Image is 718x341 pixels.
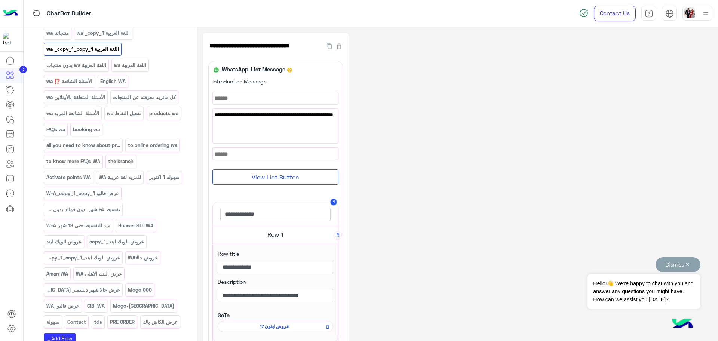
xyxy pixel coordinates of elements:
label: Introduction Message [212,77,267,85]
img: userImage [684,7,695,18]
p: all you need to know about products wa [46,141,120,150]
h6: WhatsApp-List Message [220,66,287,73]
img: spinner [579,9,588,18]
p: Mogo-WA [112,302,175,310]
p: FAQs wa [46,125,65,134]
p: products wa [148,109,179,118]
p: to know more FAQs WA [46,157,101,166]
p: Activate points WA [46,173,91,182]
p: تفعيل النقاط wa [107,109,142,118]
button: 1 [330,199,337,206]
button: View List Button [212,169,338,185]
img: tab [32,9,41,18]
p: tds [93,318,102,326]
b: GoTo [218,312,230,319]
button: Delete Row [334,231,342,240]
p: للمزيد لغة عربية WA [98,173,142,182]
p: CIB_WA [87,302,105,310]
p: Mogo 000 [128,286,153,294]
button: Delete Flow [335,42,343,50]
p: English WA [100,77,126,86]
p: عرض حالا شهر ديسمبر WA [46,286,120,294]
p: عرض فاليو_WA [46,302,80,310]
span: عروض ايفون 17 [222,323,326,330]
p: PRE ORDER [110,318,135,326]
p: ChatBot Builder [47,9,91,19]
p: الأسئلة الشائعة المزيد wa [46,109,99,118]
p: كل ماتريد معرفته عن المنتجات [113,93,177,102]
p: Huawei GT5 WA [118,221,154,230]
p: اللغة العربية wa _copy_1_copy_1 [46,45,119,53]
p: اللغة العربية wa [114,61,147,70]
label: Row title [218,250,239,258]
p: الأسئلة المتعلقة بالأونلاين wa [46,93,105,102]
p: اللغة العربية wa بدون منتجات [46,61,107,70]
label: Description [218,278,246,286]
p: تقسيط 24 شهر بدون فوائد بدون مقدم W-A [46,205,120,214]
button: Remove Flow [323,322,332,331]
img: tab [665,9,674,18]
p: Contact [67,318,87,326]
img: Logo [3,6,18,21]
span: لتصفح الخدمات التى يقدمها Dubai Phone اختر من القائمة الأتية 🌟 [215,111,336,128]
a: Contact Us [594,6,636,21]
p: to online ordering wa [128,141,178,150]
p: Aman WA [46,270,68,278]
img: tab [645,9,653,18]
p: الأسئلة الشائعة ⁉️ wa [46,77,93,86]
p: سهولة [46,318,60,326]
span: Hello!👋 We're happy to chat with you and answer any questions you might have. How can we assist y... [587,274,700,309]
img: hulul-logo.png [669,311,696,337]
h5: Row 1 [213,227,338,242]
p: booking wa [73,125,101,134]
p: عروض الويك ايند [46,237,82,246]
button: Dismiss ✕ [656,257,700,272]
p: عرض فاليو W-A_copy_1_copy_1 [46,189,119,198]
p: اللغة العربية wa _copy_1 [76,29,131,37]
a: tab [641,6,656,21]
p: منتجاتنا wa [46,29,69,37]
p: سهوله 1 اكتوبر [148,173,180,182]
p: عروض الويك ايند_copy_1_copy_1 [46,254,120,262]
img: 1403182699927242 [3,33,16,46]
button: Duplicate Flow [323,42,335,50]
p: عرض الكاش باك [142,318,178,326]
div: عروض ايفون 17 [218,321,333,332]
p: ميد للتقسيط حتى 18 شهر W-A [46,221,111,230]
p: عرض البنك الاهلى WA [76,270,123,278]
img: profile [701,9,711,18]
p: عروض حالاWA [128,254,159,262]
p: the branch [108,157,134,166]
p: عروض الويك ايند_copy_1 [89,237,145,246]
